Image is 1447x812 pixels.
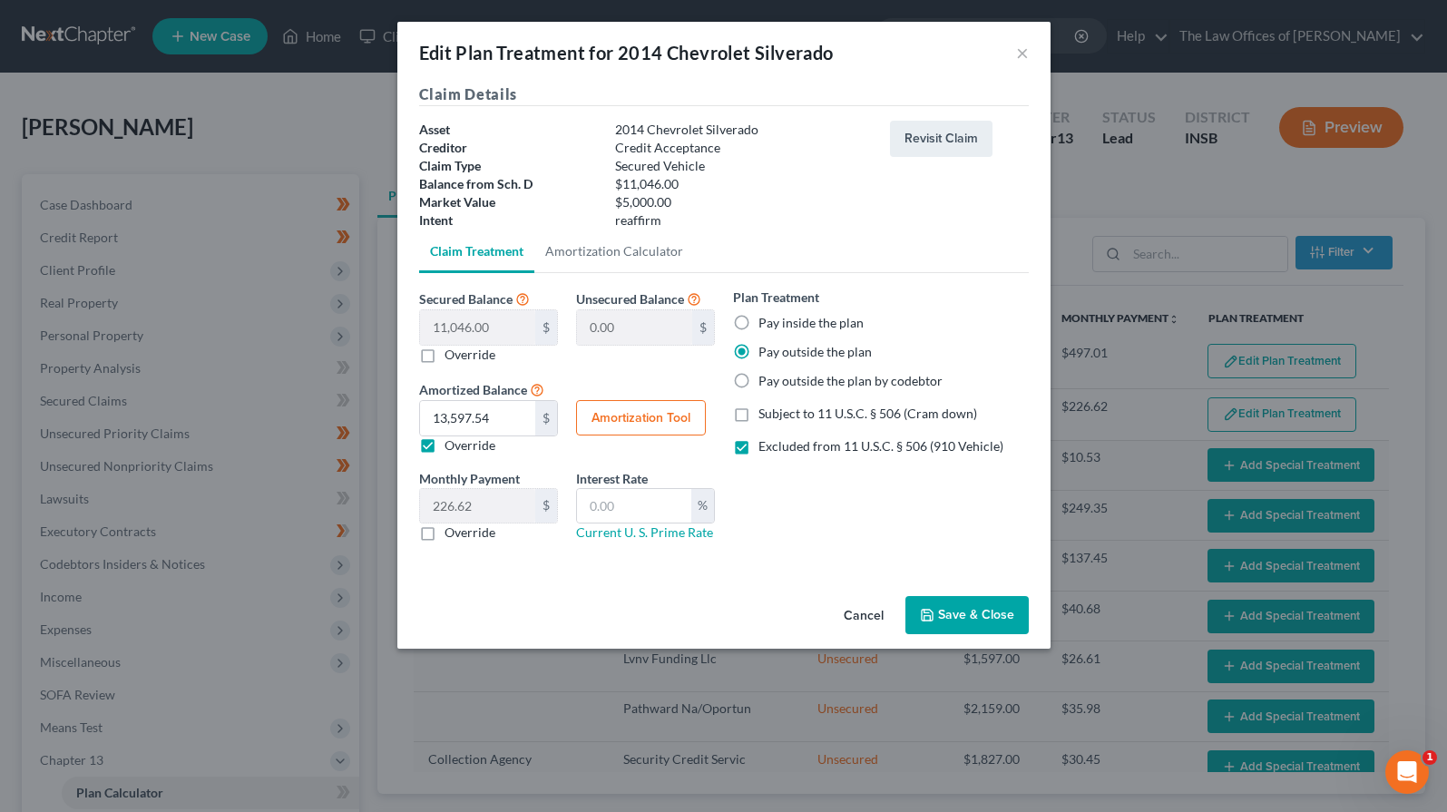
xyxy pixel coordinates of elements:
[410,139,606,157] div: Creditor
[410,211,606,230] div: Intent
[1016,42,1029,64] button: ×
[758,438,1003,454] span: Excluded from 11 U.S.C. § 506 (910 Vehicle)
[419,83,1029,106] h5: Claim Details
[758,343,872,361] label: Pay outside the plan
[420,310,535,345] input: 0.00
[692,310,714,345] div: $
[606,139,881,157] div: Credit Acceptance
[758,406,977,421] span: Subject to 11 U.S.C. § 506 (Cram down)
[758,314,864,332] label: Pay inside the plan
[577,489,691,523] input: 0.00
[445,523,495,542] label: Override
[445,436,495,455] label: Override
[410,193,606,211] div: Market Value
[577,310,692,345] input: 0.00
[733,288,819,307] label: Plan Treatment
[535,489,557,523] div: $
[576,469,648,488] label: Interest Rate
[535,401,557,435] div: $
[691,489,714,523] div: %
[410,157,606,175] div: Claim Type
[576,524,713,540] a: Current U. S. Prime Rate
[534,230,694,273] a: Amortization Calculator
[576,291,684,307] span: Unsecured Balance
[829,598,898,634] button: Cancel
[606,193,881,211] div: $5,000.00
[535,310,557,345] div: $
[606,175,881,193] div: $11,046.00
[410,175,606,193] div: Balance from Sch. D
[905,596,1029,634] button: Save & Close
[445,346,495,364] label: Override
[576,400,706,436] button: Amortization Tool
[419,230,534,273] a: Claim Treatment
[758,372,943,390] label: Pay outside the plan by codebtor
[419,382,527,397] span: Amortized Balance
[606,157,881,175] div: Secured Vehicle
[420,401,535,435] input: 0.00
[420,489,535,523] input: 0.00
[1385,750,1429,794] iframe: Intercom live chat
[1423,750,1437,765] span: 1
[606,211,881,230] div: reaffirm
[419,40,834,65] div: Edit Plan Treatment for 2014 Chevrolet Silverado
[419,469,520,488] label: Monthly Payment
[606,121,881,139] div: 2014 Chevrolet Silverado
[419,291,513,307] span: Secured Balance
[410,121,606,139] div: Asset
[890,121,992,157] button: Revisit Claim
